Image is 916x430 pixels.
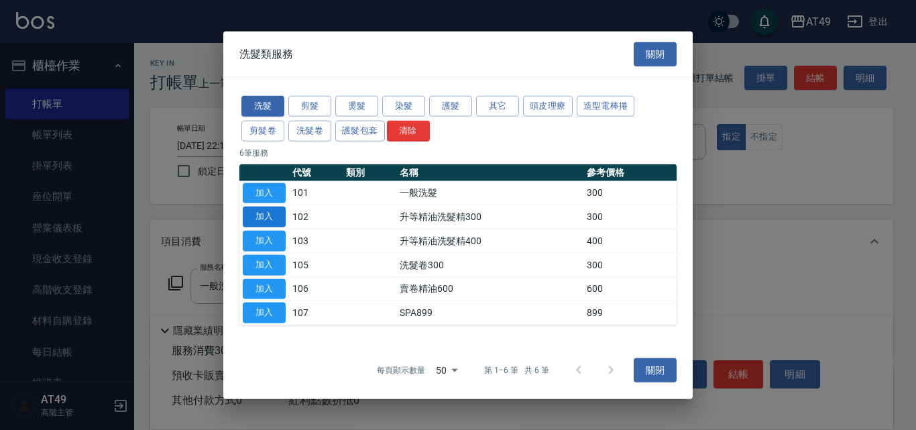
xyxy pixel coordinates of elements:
td: 106 [289,277,343,301]
td: 400 [583,229,677,253]
td: 300 [583,181,677,205]
button: 其它 [476,96,519,117]
td: 102 [289,205,343,229]
td: 899 [583,301,677,325]
td: 賣卷精油600 [396,277,583,301]
th: 參考價格 [583,164,677,181]
button: 洗髮 [241,96,284,117]
button: 護髮包套 [335,120,385,141]
td: 101 [289,181,343,205]
p: 每頁顯示數量 [377,364,425,376]
td: 洗髮卷300 [396,253,583,277]
button: 洗髮卷 [288,120,331,141]
td: 升等精油洗髮精400 [396,229,583,253]
td: 107 [289,301,343,325]
button: 加入 [243,278,286,299]
button: 加入 [243,303,286,323]
td: 300 [583,253,677,277]
button: 加入 [243,254,286,275]
th: 代號 [289,164,343,181]
td: 升等精油洗髮精300 [396,205,583,229]
button: 關閉 [634,42,677,66]
button: 關閉 [634,358,677,383]
button: 加入 [243,182,286,203]
p: 6 筆服務 [239,146,677,158]
button: 造型電棒捲 [577,96,635,117]
button: 加入 [243,231,286,252]
th: 名稱 [396,164,583,181]
button: 剪髮 [288,96,331,117]
button: 剪髮卷 [241,120,284,141]
td: 105 [289,253,343,277]
button: 頭皮理療 [523,96,573,117]
td: 600 [583,277,677,301]
button: 燙髮 [335,96,378,117]
span: 洗髮類服務 [239,47,293,60]
td: 103 [289,229,343,253]
button: 清除 [387,120,430,141]
td: 300 [583,205,677,229]
button: 加入 [243,207,286,227]
th: 類別 [343,164,396,181]
p: 第 1–6 筆 共 6 筆 [484,364,549,376]
td: SPA899 [396,301,583,325]
td: 一般洗髮 [396,181,583,205]
button: 護髮 [429,96,472,117]
button: 染髮 [382,96,425,117]
div: 50 [431,352,463,388]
